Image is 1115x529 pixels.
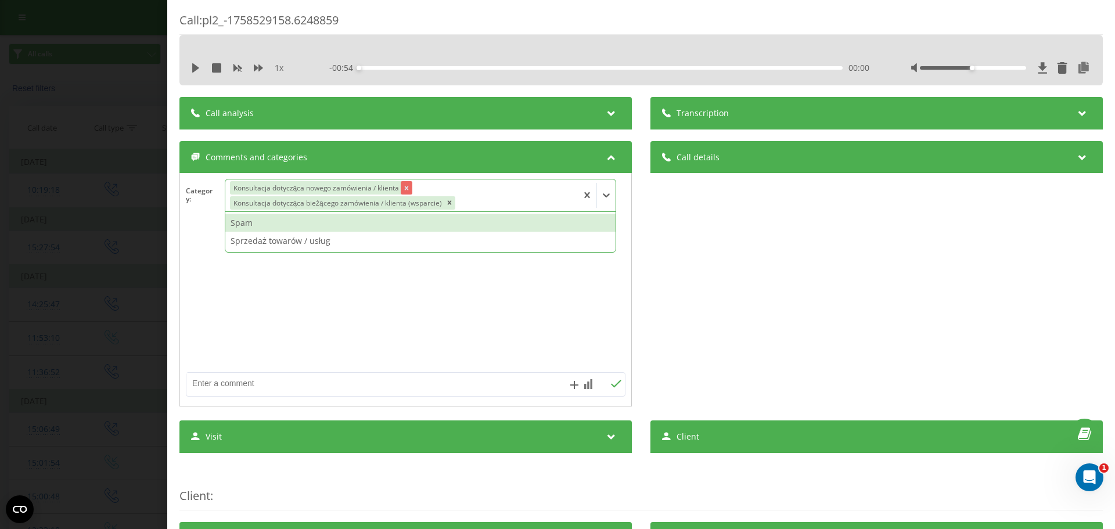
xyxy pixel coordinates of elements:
[1099,463,1109,473] span: 1
[230,196,444,210] div: Konsultacja dotycząca bieżącego zamówienia / klienta (wsparcie)
[179,465,1103,510] div: :
[401,181,412,195] div: Remove Konsultacja dotycząca nowego zamówienia / klienta
[225,214,616,232] div: Spam
[357,66,361,70] div: Accessibility label
[444,196,455,210] div: Remove Konsultacja dotycząca bieżącego zamówienia / klienta (wsparcie)
[1076,463,1103,491] iframe: Intercom live chat
[329,62,359,74] span: - 00:54
[848,62,869,74] span: 00:00
[225,232,616,250] div: Sprzedaż towarów / usług
[677,431,699,442] span: Client
[179,12,1103,35] div: Call : pl2_-1758529158.6248859
[275,62,283,74] span: 1 x
[206,107,254,119] span: Call analysis
[970,66,974,70] div: Accessibility label
[179,488,210,503] span: Client
[186,187,225,204] h4: Category :
[206,152,307,163] span: Comments and categories
[677,152,720,163] span: Call details
[6,495,34,523] button: Open CMP widget
[206,431,222,442] span: Visit
[230,181,401,195] div: Konsultacja dotycząca nowego zamówienia / klienta
[677,107,729,119] span: Transcription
